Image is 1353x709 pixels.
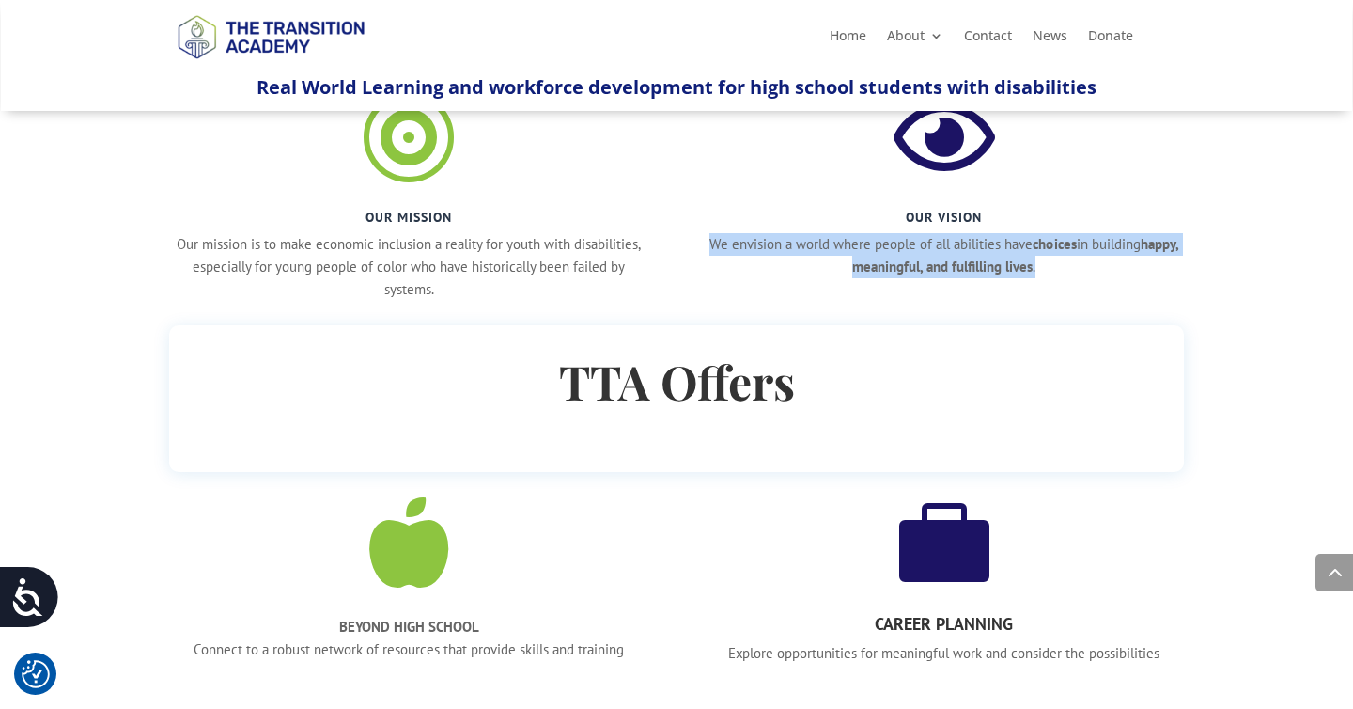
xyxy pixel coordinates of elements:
p: Our mission is to make economic inclusion a reality for youth with disabilities, especially for y... [169,233,648,300]
strong: CAREER PLANNING [875,613,1013,635]
span: Real World Learning and workforce development for high school students with disabilities [257,74,1096,100]
strong: choices [1033,235,1077,253]
p: Connect to a robust network of resources that provide skills and training [169,616,648,661]
a: Logo-Noticias [169,55,372,73]
p: We envision a world where people of all abilities have in building . [705,233,1184,278]
span:  [369,497,448,588]
a: News [1033,29,1067,50]
a: About [887,29,943,50]
a: Donate [1088,29,1133,50]
img: Revisit consent button [22,660,50,688]
span:  [364,92,454,182]
strong: happy, meaningful, and fulfilling lives [852,235,1179,276]
span: Explore opportunities for meaningful work and consider the possibilities [728,644,1159,662]
span: Our Mission [365,209,452,226]
span:  [899,497,989,588]
h2: TTA Offers [207,351,1146,421]
span:  [894,92,995,182]
img: TTA Brand_TTA Primary Logo_Horizontal_Light BG [169,3,372,70]
a: Contact [964,29,1012,50]
a: Home [830,29,866,50]
strong: BEYOND HIGH SCHOOL [339,618,479,636]
button: Cookie Settings [22,660,50,688]
span: Our Vision [906,209,982,226]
